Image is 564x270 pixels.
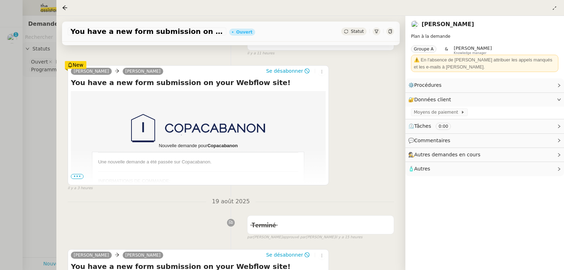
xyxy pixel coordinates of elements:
[123,252,164,258] a: [PERSON_NAME]
[71,252,112,258] a: [PERSON_NAME]
[414,138,450,143] span: Commentaires
[266,67,303,74] span: Se désabonner
[405,119,564,133] div: ⏲️Tâches 0:00
[408,123,457,129] span: ⏲️
[408,152,484,157] span: 🕵️
[454,51,486,55] span: Knowledge manager
[71,174,84,179] span: •••
[252,38,272,45] span: Ouvert
[207,143,238,148] strong: Copacabanon
[405,93,564,107] div: 🔐Données client
[236,30,252,34] div: Ouvert
[351,29,364,34] span: Statut
[70,28,223,35] span: You have a new form submission on your Webflow site!
[411,46,436,53] nz-tag: Groupe A
[93,142,304,149] h1: Nouvelle demande pour
[65,61,86,69] div: New
[68,185,93,191] span: il y a 3 heures
[422,21,474,28] a: [PERSON_NAME]
[264,251,312,259] button: Se désabonner
[98,178,298,185] h3: :
[454,46,492,51] span: [PERSON_NAME]
[206,197,255,206] span: 19 août 2025
[405,134,564,148] div: 💬Commentaires
[414,166,430,172] span: Autres
[71,78,326,88] h4: You have a new form submission on your Webflow site!
[266,251,303,258] span: Se désabonner
[414,123,431,129] span: Tâches
[408,166,430,172] span: 🧴
[445,46,448,55] span: &
[408,81,445,89] span: ⚙️
[436,123,451,130] nz-tag: 0:00
[247,50,274,56] span: il y a 11 heures
[92,153,304,171] td: Une nouvelle demande a été passée sur Copacabanon.
[247,234,253,240] span: par
[411,34,450,39] span: Plan à la demande
[252,222,276,229] span: Terminé
[405,78,564,92] div: ⚙️Procédures
[98,178,169,184] span: INFORMATIONS DE COMMANDE
[123,68,164,74] a: [PERSON_NAME]
[282,234,306,240] span: approuvé par
[405,148,564,162] div: 🕵️Autres demandes en cours
[335,234,362,240] span: il y a 15 heures
[414,82,442,88] span: Procédures
[408,96,454,104] span: 🔐
[131,114,265,142] img: Copacabanon
[414,97,451,102] span: Données client
[414,152,480,157] span: Autres demandes en cours
[247,234,362,240] small: [PERSON_NAME] [PERSON_NAME]
[454,46,492,55] app-user-label: Knowledge manager
[71,68,112,74] a: [PERSON_NAME]
[264,67,312,75] button: Se désabonner
[405,162,564,176] div: 🧴Autres
[414,109,461,116] span: Moyens de paiement
[414,56,556,70] div: ⚠️ En l'absence de [PERSON_NAME] attribuer les appels manqués et les e-mails à [PERSON_NAME].
[411,20,419,28] img: users%2FnSvcPnZyQ0RA1JfSOxSfyelNlJs1%2Favatar%2Fp1050537-640x427.jpg
[408,138,453,143] span: 💬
